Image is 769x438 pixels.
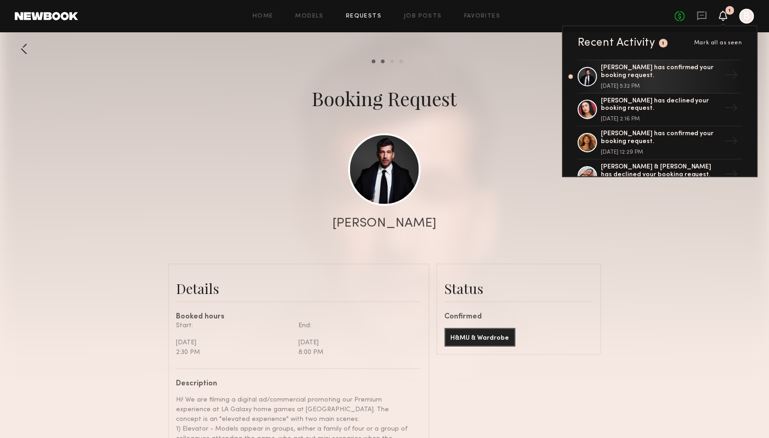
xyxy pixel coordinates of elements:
[694,40,742,46] span: Mark all as seen
[176,380,414,388] div: Description
[721,164,742,188] div: →
[601,163,721,179] div: [PERSON_NAME] & [PERSON_NAME] has declined your booking request.
[578,60,742,94] a: [PERSON_NAME] has confirmed your booking request.[DATE] 5:32 PM→
[578,94,742,127] a: [PERSON_NAME] has declined your booking request.[DATE] 2:16 PM→
[176,279,421,298] div: Details
[312,85,457,111] div: Booking Request
[299,348,414,357] div: 8:00 PM
[601,130,721,146] div: [PERSON_NAME] has confirmed your booking request.
[601,150,721,155] div: [DATE] 12:29 PM
[464,13,501,19] a: Favorites
[176,348,292,357] div: 2:30 PM
[721,65,742,89] div: →
[445,328,515,347] button: H&MU & Wardrobe
[578,126,742,160] a: [PERSON_NAME] has confirmed your booking request.[DATE] 12:29 PM→
[176,338,292,348] div: [DATE]
[662,41,665,46] div: 1
[739,9,754,24] a: B
[601,64,721,80] div: [PERSON_NAME] has confirmed your booking request.
[445,313,593,321] div: Confirmed
[299,338,414,348] div: [DATE]
[729,8,731,13] div: 1
[176,321,292,330] div: Start:
[296,13,324,19] a: Models
[253,13,273,19] a: Home
[578,160,742,193] a: [PERSON_NAME] & [PERSON_NAME] has declined your booking request.→
[601,116,721,122] div: [DATE] 2:16 PM
[601,84,721,89] div: [DATE] 5:32 PM
[404,13,442,19] a: Job Posts
[721,97,742,121] div: →
[299,321,414,330] div: End:
[176,313,421,321] div: Booked hours
[445,279,593,298] div: Status
[601,97,721,113] div: [PERSON_NAME] has declined your booking request.
[721,131,742,155] div: →
[333,217,436,230] div: [PERSON_NAME]
[346,13,381,19] a: Requests
[578,37,655,48] div: Recent Activity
